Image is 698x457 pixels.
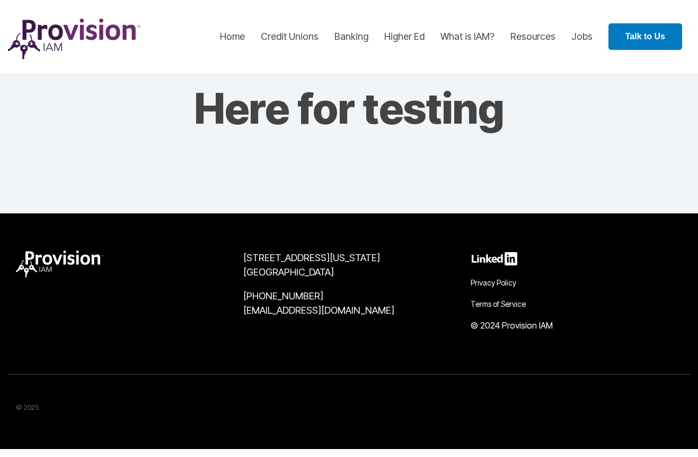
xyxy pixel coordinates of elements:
img: ProvisionIAM-Logo-Purple [8,19,140,59]
a: What is IAM? [440,28,494,46]
a: [EMAIL_ADDRESS][DOMAIN_NAME] [243,305,394,316]
p: © 2025 [16,402,341,413]
a: Resources [510,28,555,46]
a: Terms of Service [471,298,531,311]
a: Higher Ed [384,28,425,46]
span: [GEOGRAPHIC_DATA] [243,266,334,278]
nav: menu [212,20,600,54]
div: Navigation Menu [471,277,682,337]
span: Terms of Service [471,299,526,308]
strong: Talk to Us [625,32,665,41]
strong: Here for testing [195,82,504,134]
span: [STREET_ADDRESS][US_STATE] [243,252,380,263]
a: Privacy Policy [471,277,522,289]
a: [STREET_ADDRESS][US_STATE][GEOGRAPHIC_DATA] [243,252,380,278]
a: Banking [334,28,368,46]
a: Talk to Us [608,23,682,50]
a: [PHONE_NUMBER] [243,290,323,301]
span: Privacy Policy [471,278,516,287]
img: linkedin [471,251,518,267]
span: © 2024 Provision IAM [471,320,553,331]
a: Home [220,28,245,46]
a: Credit Unions [261,28,319,46]
a: Jobs [571,28,593,46]
img: ProvisionIAM-Logo-White@3x [16,251,103,278]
